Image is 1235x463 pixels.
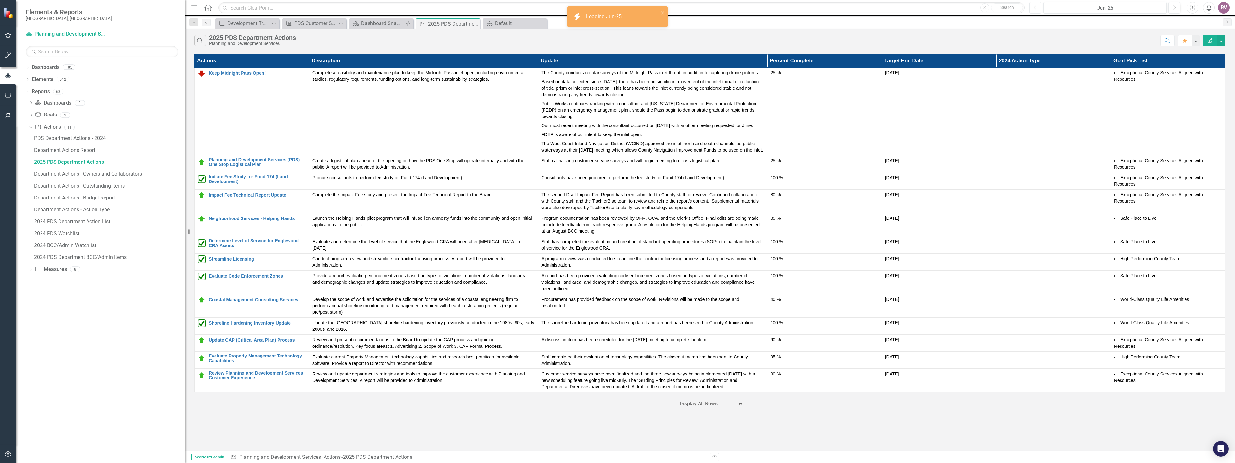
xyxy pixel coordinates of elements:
[209,257,306,262] a: Streamline Licensing
[885,337,899,342] span: [DATE]
[996,155,1111,172] td: Double-Click to Edit
[767,213,882,236] td: Double-Click to Edit
[198,337,206,344] img: On Target
[209,157,306,167] a: Planning and Development Services (PDS) One Stop Logistical Plan
[541,69,764,77] p: The County conducts regular surveys of the Midnight Pass inlet throat, in addition to capturing d...
[885,354,899,359] span: [DATE]
[1111,334,1225,351] td: Double-Click to Edit
[309,368,538,392] td: Double-Click to Edit
[541,157,764,164] p: Staff is finalizing customer service surveys and will begin meeting to dicuss logistical plan.
[885,297,899,302] span: [DATE]
[538,172,767,189] td: Double-Click to Edit
[882,334,996,351] td: Double-Click to Edit
[767,294,882,317] td: Double-Click to Edit
[32,252,185,263] a: 2024 PDS Department BCC/Admin Items
[32,169,185,179] a: Department Actions - Owners and Collaborators
[538,270,767,294] td: Double-Click to Edit
[996,368,1111,392] td: Double-Click to Edit
[885,192,899,197] span: [DATE]
[538,317,767,334] td: Double-Click to Edit
[1111,155,1225,172] td: Double-Click to Edit
[541,215,764,234] p: Program documentation has been reviewed by OFM, OCA, and the Clerk's Office. Final edits are bein...
[309,189,538,213] td: Double-Click to Edit
[771,371,878,377] div: 90 %
[312,337,535,349] p: Review and present recommendations to the Board to update the CAP process and guiding ordinance/r...
[538,213,767,236] td: Double-Click to Edit
[209,338,306,343] a: Update CAP (Critical Area Plan) Process
[34,183,185,189] div: Department Actions - Outstanding Items
[538,294,767,317] td: Double-Click to Edit
[882,351,996,368] td: Double-Click to Edit
[541,371,764,390] p: Customer service surveys have been finalized and the three new surveys being implemented [DATE] w...
[32,88,50,96] a: Reports
[586,13,627,21] div: Loading Jun-25...
[195,67,309,155] td: Double-Click to Edit Right Click for Context Menu
[294,19,337,27] div: PDS Customer Service (Copy) w/ Accela
[538,236,767,253] td: Double-Click to Edit
[771,174,878,181] div: 100 %
[767,189,882,213] td: Double-Click to Edit
[35,111,57,119] a: Goals
[1111,351,1225,368] td: Double-Click to Edit
[771,319,878,326] div: 100 %
[239,454,321,460] a: Planning and Development Services
[541,77,764,99] p: Based on data collected since [DATE], there has been no significant movement of the inlet throat ...
[538,351,767,368] td: Double-Click to Edit
[882,155,996,172] td: Double-Click to Edit
[53,89,63,94] div: 63
[198,319,206,327] img: Completed
[1114,371,1203,383] span: Exceptional County Services Aligned with Resources
[195,253,309,270] td: Double-Click to Edit Right Click for Context Menu
[209,71,306,76] a: Keep Midnight Pass Open!
[1111,189,1225,213] td: Double-Click to Edit
[63,65,75,70] div: 105
[771,69,878,76] div: 25 %
[209,238,306,248] a: Determine Level of Service for Englewood CRA Assets
[767,317,882,334] td: Double-Click to Edit
[541,121,764,130] p: Our most recent meeting with the consultant occurred on [DATE] with another meeting requested for...
[26,31,106,38] a: Planning and Development Services
[996,253,1111,270] td: Double-Click to Edit
[882,213,996,236] td: Double-Click to Edit
[312,273,535,285] p: Provide a report evaluating enforcement zones based on types of violations, number of violations,...
[428,20,479,28] div: 2025 PDS Department Actions
[34,147,185,153] div: Department Actions Report
[771,337,878,343] div: 90 %
[309,294,538,317] td: Double-Click to Edit
[767,172,882,189] td: Double-Click to Edit
[195,334,309,351] td: Double-Click to Edit Right Click for Context Menu
[771,215,878,221] div: 85 %
[312,319,535,332] p: Update the [GEOGRAPHIC_DATA] shoreline hardening inventory previously conducted in the 1980s, 90s...
[541,354,764,366] p: Staff completed their evaluation of technology capabilities. The closeout memo has been sent to C...
[767,155,882,172] td: Double-Click to Edit
[309,351,538,368] td: Double-Click to Edit
[34,231,185,236] div: 2024 PDS Watchlist
[195,236,309,253] td: Double-Click to Edit Right Click for Context Menu
[351,19,404,27] a: Dashboard Snapshot
[996,351,1111,368] td: Double-Click to Edit
[309,67,538,155] td: Double-Click to Edit
[209,274,306,279] a: Evaluate Code Enforcement Zones
[64,125,75,130] div: 11
[541,139,764,153] p: The West Coast Inland Navigation District (WCIND) approved the inlet, north and south channels, a...
[309,213,538,236] td: Double-Click to Edit
[230,454,705,461] div: » »
[882,317,996,334] td: Double-Click to Edit
[996,189,1111,213] td: Double-Click to Edit
[227,19,270,27] div: Development Trends
[882,236,996,253] td: Double-Click to Edit
[538,334,767,351] td: Double-Click to Edit
[767,334,882,351] td: Double-Click to Edit
[32,133,185,144] a: PDS Department Actions - 2024
[209,354,306,364] a: Evaluate Property Management Technology Capabilities
[209,216,306,221] a: Neighborhood Services - Helping Hands
[882,270,996,294] td: Double-Click to Edit
[34,171,185,177] div: Department Actions - Owners and Collaborators
[767,236,882,253] td: Double-Click to Edit
[3,7,14,18] img: ClearPoint Strategy
[209,371,306,381] a: Review Planning and Development Services Customer Experience
[209,297,306,302] a: Coastal Management Consulting Services
[1213,441,1229,457] div: Open Intercom Messenger
[538,253,767,270] td: Double-Click to Edit
[541,130,764,139] p: FDEP is aware of our intent to keep the inlet open.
